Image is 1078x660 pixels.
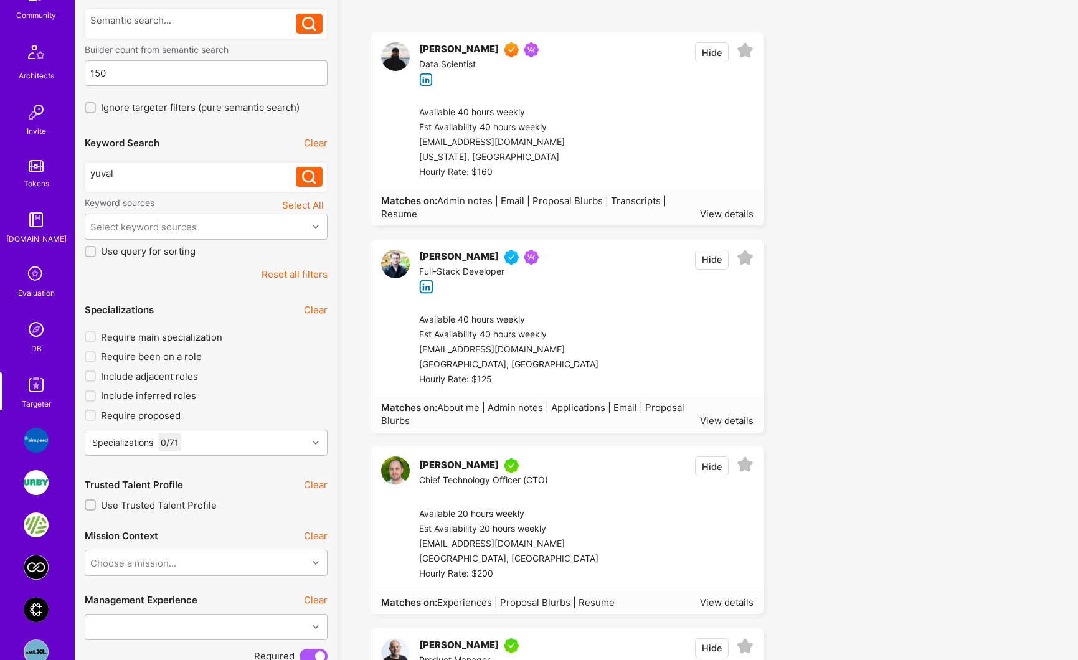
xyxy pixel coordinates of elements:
div: [GEOGRAPHIC_DATA], [GEOGRAPHIC_DATA] [419,552,598,567]
span: About me | Admin notes | Applications | Email | Proposal Blurbs [381,402,684,427]
img: tokens [29,160,44,172]
div: [DOMAIN_NAME] [6,232,67,245]
div: DB [31,342,42,355]
button: Reset all filters [262,268,328,281]
img: User Avatar [381,456,410,485]
div: Community [16,9,56,22]
div: Chief Technology Officer (CTO) [419,473,548,488]
i: icon Search [302,170,316,184]
img: guide book [24,207,49,232]
div: Tokens [24,177,49,190]
i: icon linkedIn [419,280,433,294]
div: Keyword Search [85,136,159,149]
span: Include adjacent roles [101,370,198,383]
div: Evaluation [18,286,55,299]
img: Crux Climate [24,597,49,622]
div: Available 20 hours weekly [419,507,598,522]
span: Use Trusted Talent Profile [101,499,217,512]
img: Been on Mission [524,42,539,57]
img: Everpage Core Product Team [24,555,49,580]
span: Require proposed [101,409,181,422]
img: A.Teamer in Residence [504,458,519,473]
div: [PERSON_NAME] [419,250,499,265]
span: Experiences | Proposal Blurbs | Resume [437,596,615,608]
div: [EMAIL_ADDRESS][DOMAIN_NAME] [419,537,598,552]
div: Hourly Rate: $125 [419,372,598,387]
div: Hourly Rate: $160 [419,165,586,180]
div: Est Availability 40 hours weekly [419,120,586,135]
img: Airspeed: A platform to help employees feel more connected and celebrated [24,428,49,453]
img: A.Teamer in Residence [504,638,519,653]
div: [PERSON_NAME] [419,638,499,653]
a: User Avatar [381,42,410,87]
img: Urby: Booking & Website redesign [24,470,49,495]
div: Est Availability 40 hours weekly [419,328,598,342]
i: icon Chevron [313,560,319,566]
a: User Avatar [381,250,410,294]
div: Available 40 hours weekly [419,313,598,328]
img: Vetted A.Teamer [504,250,519,265]
div: Hourly Rate: $200 [419,567,598,582]
button: Hide [695,250,729,270]
strong: Matches on: [381,195,437,207]
label: Builder count from semantic search [85,44,328,55]
i: icon EmptyStar [737,456,754,473]
i: icon Chevron [313,440,319,446]
div: yuval [90,167,296,180]
span: Require main specialization [101,331,222,344]
img: User Avatar [381,250,410,278]
img: Skill Targeter [24,372,49,397]
img: Admin Search [24,317,49,342]
img: Invite [24,100,49,125]
span: Admin notes | Email | Proposal Blurbs | Transcripts | Resume [381,195,666,220]
div: Management Experience [85,593,197,606]
span: Require been on a role [101,350,202,363]
div: Targeter [22,397,51,410]
button: Hide [695,638,729,658]
div: Trusted Talent Profile [85,478,183,491]
div: Architects [19,69,54,82]
i: icon Search [302,17,316,31]
div: View details [700,414,754,427]
button: Hide [695,42,729,62]
a: Gene Food: Personalized nutrition powered by DNA [21,512,52,537]
div: [EMAIL_ADDRESS][DOMAIN_NAME] [419,342,598,357]
div: Specializations [85,303,154,316]
a: Everpage Core Product Team [21,555,52,580]
div: View details [700,596,754,609]
div: [US_STATE], [GEOGRAPHIC_DATA] [419,150,586,165]
div: [EMAIL_ADDRESS][DOMAIN_NAME] [419,135,586,150]
div: [GEOGRAPHIC_DATA], [GEOGRAPHIC_DATA] [419,357,598,372]
div: Choose a mission... [90,556,176,569]
i: icon EmptyStar [737,250,754,266]
button: Select All [278,197,328,214]
button: Clear [304,136,328,149]
img: User Avatar [381,42,410,71]
button: Clear [304,593,328,606]
div: Data Scientist [419,57,544,72]
i: icon EmptyStar [737,638,754,655]
div: Full-Stack Developer [419,265,544,280]
img: Exceptional A.Teamer [504,42,519,57]
a: Urby: Booking & Website redesign [21,470,52,495]
a: Airspeed: A platform to help employees feel more connected and celebrated [21,428,52,453]
div: [PERSON_NAME] [419,458,499,473]
span: Include inferred roles [101,389,196,402]
i: icon EmptyStar [737,42,754,59]
div: Mission Context [85,529,158,542]
label: Keyword sources [85,197,154,209]
i: icon Chevron [313,224,319,230]
img: Architects [21,39,51,69]
strong: Matches on: [381,596,437,608]
img: Gene Food: Personalized nutrition powered by DNA [24,512,49,537]
div: Est Availability 20 hours weekly [419,522,598,537]
i: icon linkedIn [419,73,433,87]
a: User Avatar [381,456,410,488]
button: Clear [304,303,328,316]
img: Been on Mission [524,250,539,265]
div: 0 / 71 [158,433,181,451]
strong: Matches on: [381,402,437,413]
div: Available 40 hours weekly [419,105,586,120]
button: Clear [304,478,328,491]
a: Crux Climate [21,597,52,622]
